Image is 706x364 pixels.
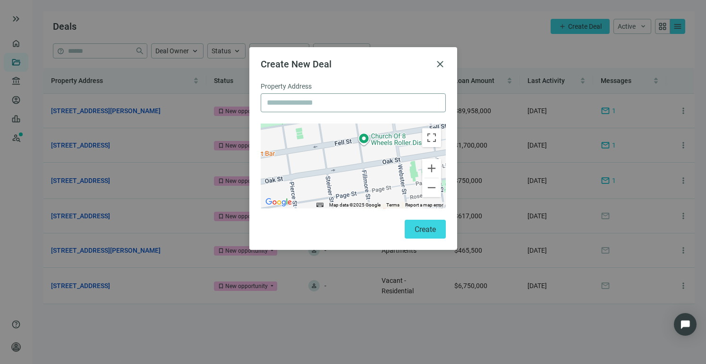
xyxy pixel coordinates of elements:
img: Google [263,196,294,208]
a: Open this area in Google Maps (opens a new window) [263,196,294,208]
span: Create New Deal [261,58,332,70]
span: Property Address [261,81,312,91]
button: Zoom out [422,178,441,197]
button: Keyboard shortcuts [316,202,323,208]
a: Terms (opens in new tab) [386,202,400,207]
a: Report a map error [405,202,443,207]
span: Create [415,225,436,234]
button: Create [405,220,446,239]
button: Toggle fullscreen view [422,128,441,147]
button: close [434,58,446,70]
div: Open Intercom Messenger [674,313,697,336]
button: Zoom in [422,159,441,178]
span: Map data ©2025 Google [329,202,381,207]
